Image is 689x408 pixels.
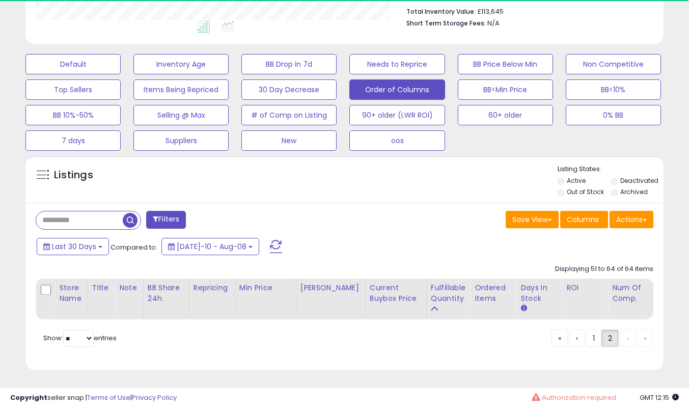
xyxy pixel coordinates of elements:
small: Days In Stock. [520,304,527,313]
span: Show: entries [43,333,117,343]
span: 2025-09-8 12:15 GMT [640,393,679,402]
button: Needs to Reprice [349,54,445,74]
button: Order of Columns [349,79,445,100]
button: Top Sellers [25,79,121,100]
button: Save View [506,211,559,228]
div: Current Buybox Price [370,283,422,304]
button: Non Competitive [566,54,661,74]
div: Min Price [239,283,292,293]
button: 7 days [25,130,121,151]
button: Items Being Repriced [133,79,229,100]
a: Privacy Policy [132,393,177,402]
div: Days In Stock [520,283,558,304]
button: 60+ older [458,105,553,125]
strong: Copyright [10,393,47,402]
span: [DATE]-10 - Aug-08 [177,241,246,252]
span: ‹ [576,333,578,343]
a: 1 [586,330,601,347]
button: Default [25,54,121,74]
button: BB 10%-50% [25,105,121,125]
b: Total Inventory Value: [406,7,476,16]
button: Suppliers [133,130,229,151]
a: 2 [601,330,619,347]
button: Filters [146,211,186,229]
h5: Listings [54,168,93,182]
div: BB Share 24h. [148,283,185,304]
div: Ordered Items [475,283,512,304]
button: Inventory Age [133,54,229,74]
span: N/A [487,18,500,28]
button: BB Drop in 7d [241,54,337,74]
b: Short Term Storage Fees: [406,19,486,28]
div: Num of Comp. [612,283,649,304]
button: Columns [560,211,608,228]
div: Title [92,283,111,293]
span: « [558,333,561,343]
button: BB<Min Price [458,79,553,100]
button: 30 Day Decrease [241,79,337,100]
div: seller snap | | [10,393,177,403]
div: Store Name [59,283,84,304]
div: [PERSON_NAME] [300,283,361,293]
a: Terms of Use [87,393,130,402]
button: # of Comp on Listing [241,105,337,125]
label: Out of Stock [567,187,604,196]
button: Last 30 Days [37,238,109,255]
div: Note [119,283,139,293]
button: Selling @ Max [133,105,229,125]
label: Deactivated [620,176,658,185]
span: Compared to: [111,242,157,252]
label: Archived [620,187,648,196]
div: Fulfillable Quantity [431,283,466,304]
div: Displaying 51 to 64 of 64 items [555,264,653,274]
span: Last 30 Days [52,241,96,252]
div: Repricing [194,283,231,293]
button: BB Price Below Min [458,54,553,74]
button: [DATE]-10 - Aug-08 [161,238,259,255]
button: 90+ older (LWR ROI) [349,105,445,125]
button: New [241,130,337,151]
button: BB<10% [566,79,661,100]
label: Active [567,176,586,185]
div: ROI [566,283,603,293]
button: oos [349,130,445,151]
button: 0% BB [566,105,661,125]
li: £113,645 [406,5,646,17]
span: Columns [567,214,599,225]
button: Actions [610,211,653,228]
p: Listing States: [558,165,664,174]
